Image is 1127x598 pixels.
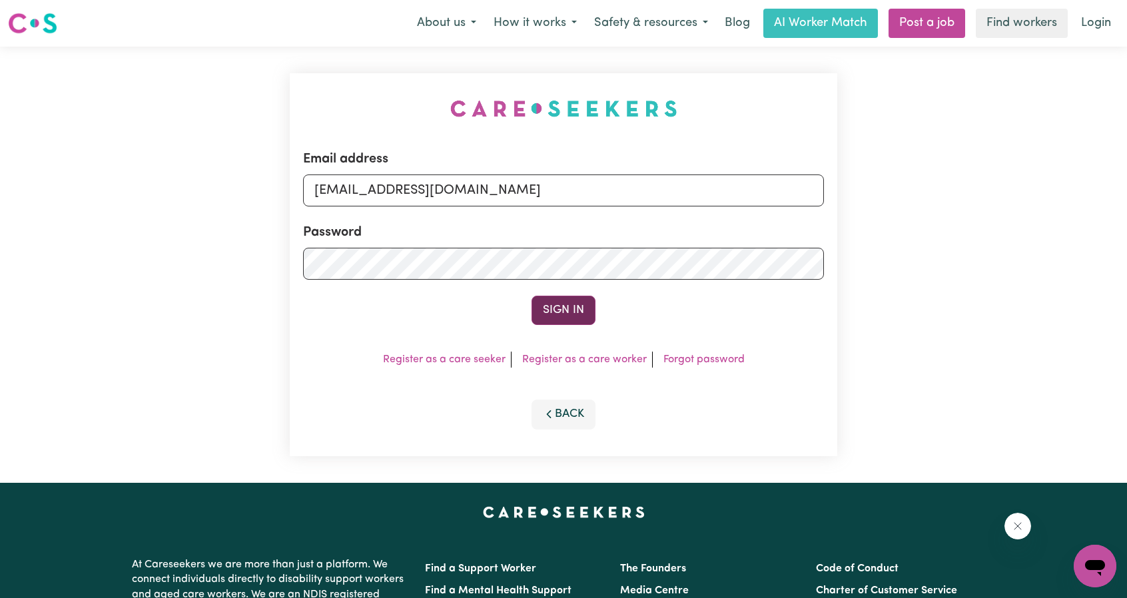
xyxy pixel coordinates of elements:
[303,149,388,169] label: Email address
[717,9,758,38] a: Blog
[303,222,362,242] label: Password
[532,400,595,429] button: Back
[485,9,585,37] button: How it works
[816,563,899,574] a: Code of Conduct
[620,563,686,574] a: The Founders
[1004,513,1031,539] iframe: Close message
[763,9,878,38] a: AI Worker Match
[620,585,689,596] a: Media Centre
[303,174,824,206] input: Email address
[8,9,81,20] span: Need any help?
[1073,9,1119,38] a: Login
[8,8,57,39] a: Careseekers logo
[425,563,536,574] a: Find a Support Worker
[663,354,745,365] a: Forgot password
[1074,545,1116,587] iframe: Button to launch messaging window
[522,354,647,365] a: Register as a care worker
[483,507,645,517] a: Careseekers home page
[8,11,57,35] img: Careseekers logo
[889,9,965,38] a: Post a job
[408,9,485,37] button: About us
[585,9,717,37] button: Safety & resources
[383,354,506,365] a: Register as a care seeker
[816,585,957,596] a: Charter of Customer Service
[976,9,1068,38] a: Find workers
[532,296,595,325] button: Sign In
